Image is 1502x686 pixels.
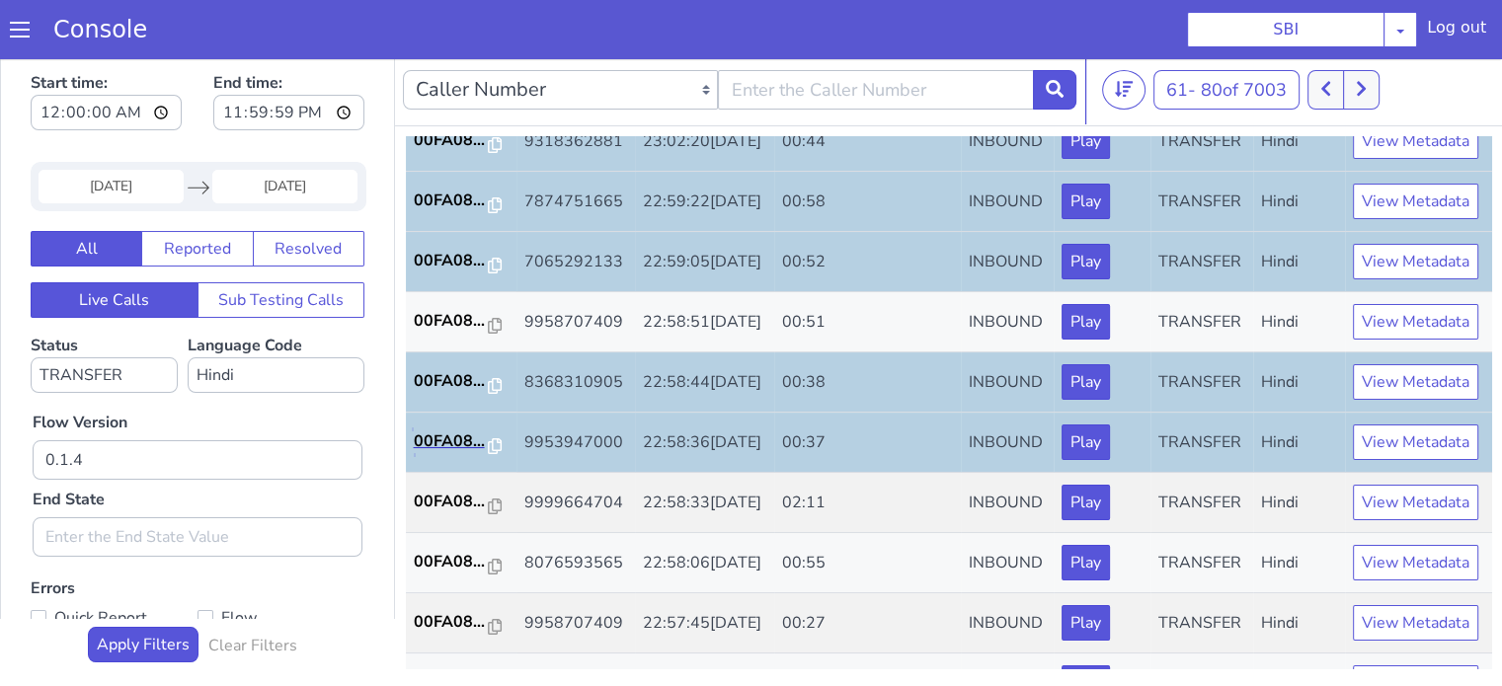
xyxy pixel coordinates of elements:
button: View Metadata [1353,310,1478,345]
td: INBOUND [961,479,1054,539]
a: 00FA08... [414,134,509,158]
td: INBOUND [961,539,1054,599]
td: 00:27 [774,539,961,599]
td: Hindi [1253,298,1345,358]
td: 22:57:45[DATE] [635,539,774,599]
button: Live Calls [31,228,198,264]
td: 00:58 [774,117,961,178]
p: 00FA08... [414,315,489,339]
p: 00FA08... [414,74,489,98]
button: Play [1062,370,1110,406]
td: 8076593565 [516,479,635,539]
td: 9318362881 [516,57,635,117]
td: Hindi [1253,57,1345,117]
button: Play [1062,129,1110,165]
td: Hindi [1253,419,1345,479]
button: View Metadata [1353,430,1478,466]
input: Enter the End State Value [33,463,362,502]
button: Sub Testing Calls [198,228,365,264]
td: Hindi [1253,479,1345,539]
button: Play [1062,69,1110,105]
td: 02:11 [774,419,961,479]
a: 00FA08... [414,315,509,339]
td: 22:59:05[DATE] [635,178,774,238]
td: 22:56:50[DATE] [635,599,774,659]
button: Play [1062,430,1110,466]
select: Status [31,303,178,339]
p: 00FA08... [414,194,489,218]
input: Start Date [39,115,184,149]
td: INBOUND [961,178,1054,238]
span: 80 of 7003 [1201,24,1287,47]
td: TRANSFER [1150,57,1253,117]
td: 00:44 [774,57,961,117]
button: View Metadata [1353,250,1478,285]
td: TRANSFER [1150,298,1253,358]
button: SBI [1187,12,1384,47]
button: Reported [141,177,253,212]
button: Resolved [253,177,364,212]
label: Flow [198,550,364,577]
button: View Metadata [1353,69,1478,105]
button: View Metadata [1353,551,1478,586]
button: View Metadata [1353,370,1478,406]
input: Enter the Caller Number [718,16,1033,55]
label: End State [33,433,105,457]
label: Flow Version [33,356,127,380]
input: Enter the Flow Version ID [33,386,362,425]
td: 00:51 [774,238,961,298]
td: Hindi [1253,178,1345,238]
td: 22:58:06[DATE] [635,479,774,539]
label: Status [31,280,178,339]
button: Play [1062,310,1110,345]
button: Play [1062,250,1110,285]
td: INBOUND [961,57,1054,117]
td: TRANSFER [1150,178,1253,238]
td: 8700586904 [516,599,635,659]
td: INBOUND [961,419,1054,479]
td: 23:02:20[DATE] [635,57,774,117]
p: 00FA08... [414,495,489,519]
label: Start time: [31,11,182,82]
p: 00FA08... [414,556,489,579]
button: View Metadata [1353,611,1478,647]
h6: Clear Filters [208,582,297,601]
label: End time: [213,11,364,82]
label: Language Code [188,280,364,339]
a: 00FA08... [414,74,509,98]
td: TRANSFER [1150,479,1253,539]
td: 9958707409 [516,238,635,298]
p: 00FA08... [414,375,489,399]
td: Hindi [1253,117,1345,178]
td: TRANSFER [1150,599,1253,659]
td: INBOUND [961,599,1054,659]
td: 00:36 [774,599,961,659]
a: 00FA08... [414,375,509,399]
td: 22:58:36[DATE] [635,358,774,419]
input: End Date [212,115,357,149]
button: 61- 80of 7003 [1153,16,1300,55]
td: INBOUND [961,238,1054,298]
td: Hindi [1253,599,1345,659]
td: 00:55 [774,479,961,539]
td: INBOUND [961,117,1054,178]
a: 00FA08... [414,194,509,218]
td: 22:58:44[DATE] [635,298,774,358]
button: All [31,177,142,212]
td: 7065292133 [516,178,635,238]
button: Play [1062,491,1110,526]
td: Hindi [1253,238,1345,298]
td: INBOUND [961,298,1054,358]
button: Apply Filters [88,572,198,608]
td: INBOUND [961,358,1054,419]
p: 00FA08... [414,134,489,158]
td: 9958707409 [516,539,635,599]
button: View Metadata [1353,129,1478,165]
button: Play [1062,551,1110,586]
td: Hindi [1253,539,1345,599]
button: View Metadata [1353,190,1478,225]
a: 00FA08... [414,495,509,519]
a: 00FA08... [414,556,509,579]
td: 9953947000 [516,358,635,419]
button: Play [1062,190,1110,225]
